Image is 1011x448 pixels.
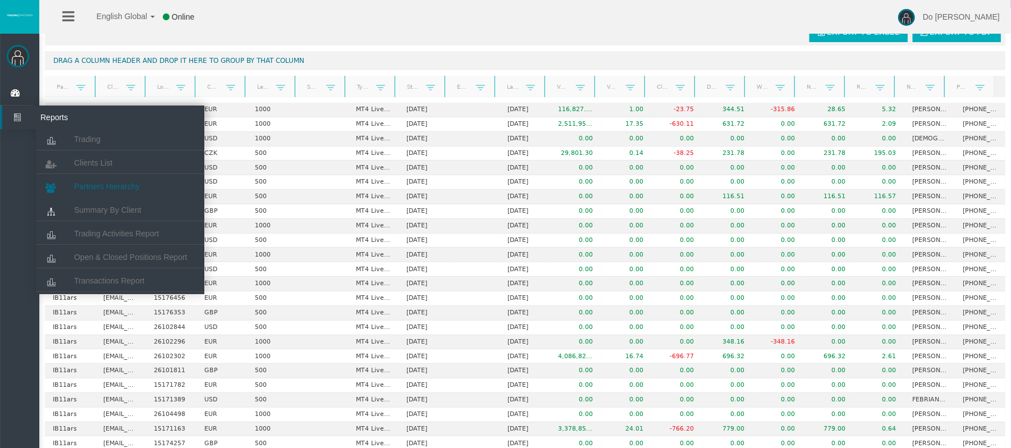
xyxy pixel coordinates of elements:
td: [PHONE_NUMBER] [955,132,1005,147]
td: [PHONE_NUMBER] [955,248,1005,262]
td: [PERSON_NAME] [904,147,955,161]
td: [DATE] [399,190,449,204]
td: [DATE] [399,117,449,132]
td: IB11ars [45,321,95,335]
td: 1000 [247,219,298,234]
td: [DATE] [399,306,449,321]
td: -23.75 [652,103,702,117]
td: 0.00 [854,248,904,262]
td: [PERSON_NAME] [904,190,955,204]
td: 116.51 [702,190,753,204]
td: USD [196,132,247,147]
td: 0.00 [753,277,803,291]
td: 0.00 [702,234,753,248]
td: 0.00 [753,306,803,321]
td: 0.00 [601,321,652,335]
td: [DATE] [500,291,550,306]
a: Real equity [849,79,876,94]
td: [EMAIL_ADDRESS][DOMAIN_NAME] [95,103,146,117]
td: MT4 LiveFloatingSpreadAccount [348,291,399,306]
td: 500 [247,175,298,190]
td: -38.25 [652,147,702,161]
td: [PERSON_NAME] [904,262,955,277]
td: 0.00 [753,147,803,161]
td: 631.72 [702,117,753,132]
td: 1000 [247,132,298,147]
td: 0.00 [702,262,753,277]
td: 0.00 [753,175,803,190]
td: [PERSON_NAME] [904,117,955,132]
td: 0.00 [601,234,652,248]
td: 231.78 [803,147,854,161]
td: [PHONE_NUMBER] [955,147,1005,161]
td: 0.00 [550,248,601,262]
td: 0.00 [601,262,652,277]
td: [PERSON_NAME] [904,277,955,291]
span: Trading Activities Report [74,229,159,238]
td: 0.00 [652,248,702,262]
td: 0.00 [652,234,702,248]
td: [DEMOGRAPHIC_DATA][PERSON_NAME] [904,132,955,147]
td: 0.00 [803,161,854,175]
td: CZK [196,147,247,161]
td: [DATE] [500,161,550,175]
td: 0.00 [601,190,652,204]
a: Net deposits [799,79,826,94]
td: 500 [247,262,298,277]
a: Name [899,79,926,94]
td: 0.00 [753,248,803,262]
td: 500 [247,147,298,161]
td: 15176353 [146,306,196,321]
td: 0.00 [550,306,601,321]
td: 0.00 [753,321,803,335]
td: [PERSON_NAME] [904,248,955,262]
td: MT4 LiveFixedSpreadAccount [348,132,399,147]
td: 15176456 [146,291,196,306]
a: Volume [550,79,576,94]
td: EUR [196,190,247,204]
td: [DATE] [500,306,550,321]
td: [EMAIL_ADDRESS][DOMAIN_NAME] [95,306,146,321]
a: Trading Activities Report [36,223,204,244]
td: EUR [196,219,247,234]
td: [DATE] [399,132,449,147]
td: 0.00 [854,291,904,306]
td: EUR [196,335,247,350]
a: Transactions Report [36,271,204,291]
td: [DATE] [399,175,449,190]
span: Clients List [74,158,112,167]
td: [PERSON_NAME] [904,234,955,248]
td: USD [196,321,247,335]
td: 0.00 [652,277,702,291]
td: [DATE] [399,161,449,175]
td: 0.00 [854,175,904,190]
td: [DATE] [399,219,449,234]
td: EUR [196,349,247,364]
td: [DATE] [500,132,550,147]
td: [PHONE_NUMBER] [955,321,1005,335]
td: 500 [247,321,298,335]
td: 0.00 [550,219,601,234]
td: 0.00 [550,132,601,147]
td: 0.00 [854,204,904,219]
td: 0.14 [601,147,652,161]
td: 28.65 [803,103,854,117]
td: 0.00 [753,204,803,219]
td: USD [196,161,247,175]
td: 116.57 [854,190,904,204]
td: 500 [247,306,298,321]
span: Open & Closed Positions Report [74,253,187,262]
td: GBP [196,204,247,219]
td: [DATE] [500,190,550,204]
td: IB11ars [45,335,95,350]
td: 0.00 [702,219,753,234]
td: [PHONE_NUMBER] [955,103,1005,117]
td: 0.00 [854,132,904,147]
td: EUR [196,103,247,117]
td: 0.00 [652,335,702,350]
td: 1000 [247,117,298,132]
td: 0.00 [803,204,854,219]
td: 0.00 [601,161,652,175]
td: [DATE] [399,234,449,248]
td: IB11ars [45,349,95,364]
